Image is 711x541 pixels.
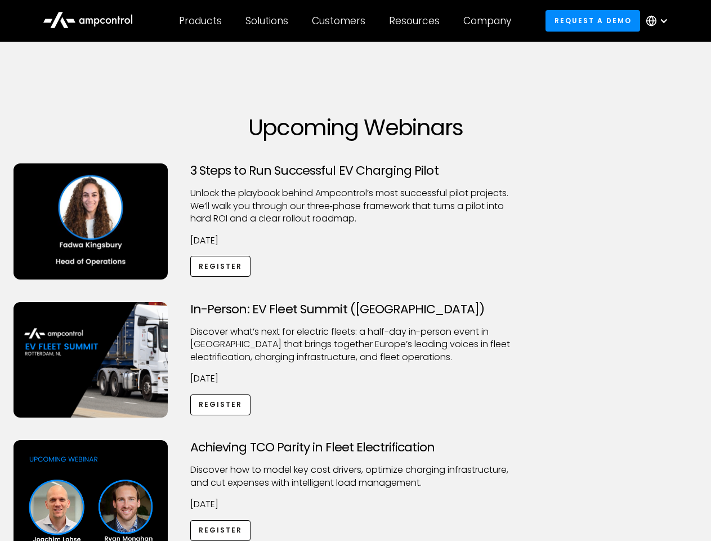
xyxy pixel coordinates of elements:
h1: Upcoming Webinars [14,114,698,141]
p: [DATE] [190,498,521,511]
div: Company [463,15,511,27]
a: Register [190,394,251,415]
div: Solutions [245,15,288,27]
h3: Achieving TCO Parity in Fleet Electrification [190,440,521,455]
div: Resources [389,15,440,27]
a: Request a demo [545,10,640,31]
div: Customers [312,15,365,27]
p: [DATE] [190,373,521,385]
p: [DATE] [190,234,521,247]
p: Discover how to model key cost drivers, optimize charging infrastructure, and cut expenses with i... [190,464,521,489]
div: Products [179,15,222,27]
h3: 3 Steps to Run Successful EV Charging Pilot [190,163,521,178]
p: ​Discover what’s next for electric fleets: a half-day in-person event in [GEOGRAPHIC_DATA] that b... [190,326,521,363]
h3: In-Person: EV Fleet Summit ([GEOGRAPHIC_DATA]) [190,302,521,317]
a: Register [190,256,251,277]
p: Unlock the playbook behind Ampcontrol’s most successful pilot projects. We’ll walk you through ou... [190,187,521,225]
a: Register [190,520,251,541]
